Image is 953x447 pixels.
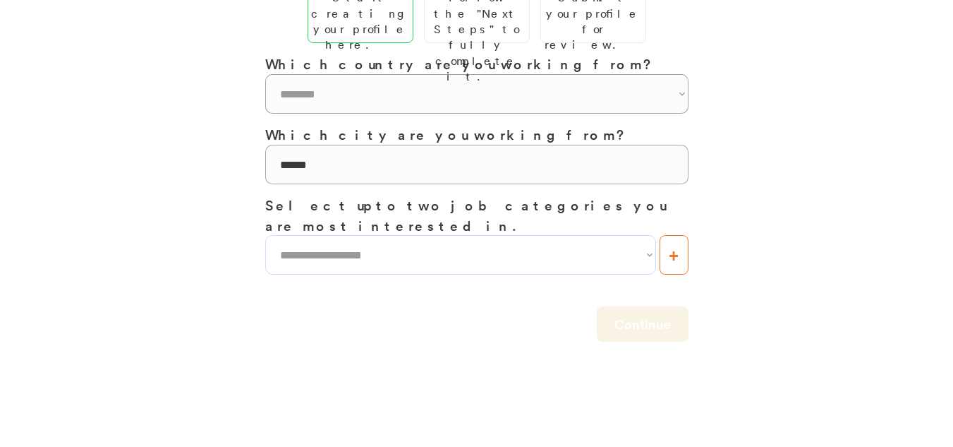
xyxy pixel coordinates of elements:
h3: Which country are you working from? [265,54,688,74]
button: Continue [597,306,688,342]
h3: Select up to two job categories you are most interested in. [265,195,688,235]
button: + [660,235,688,275]
h3: Which city are you working from? [265,124,688,145]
